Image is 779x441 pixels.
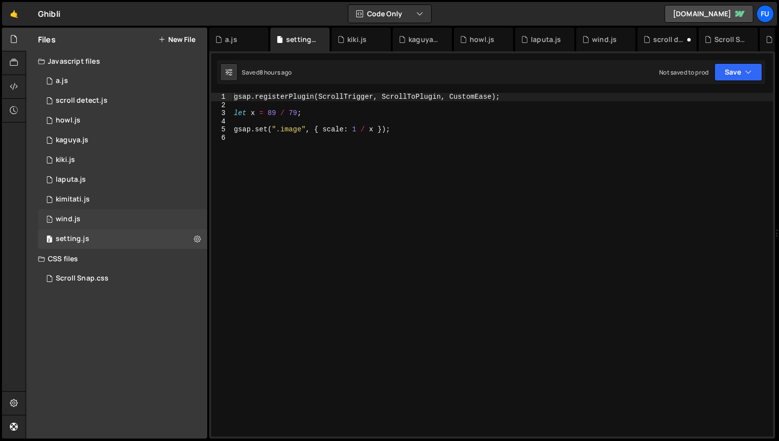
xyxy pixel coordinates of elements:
div: scroll detect.js [56,96,108,105]
div: 17069/46978.js [38,190,207,209]
div: kiki.js [56,156,75,164]
div: 3 [211,109,232,118]
div: Saved [242,68,292,77]
div: setting.js [56,235,89,243]
div: Scroll Snap.css [56,274,109,283]
div: kimitati.js [56,195,90,204]
div: kaguya.js [408,35,440,44]
div: a.js [56,77,68,85]
div: setting.js [286,35,318,44]
span: 2 [46,236,52,244]
div: Ghibli [38,8,60,20]
a: [DOMAIN_NAME] [665,5,753,23]
div: wind.js [592,35,617,44]
button: Save [714,63,762,81]
div: 17069/47023.js [38,91,207,111]
div: howl.js [470,35,494,44]
div: 4 [211,118,232,126]
div: 1 [211,93,232,101]
div: 17069/46980.css [38,269,207,288]
div: laputa.js [56,175,86,184]
h2: Files [38,34,56,45]
div: 17069/47030.js [38,130,207,150]
div: 17069/47028.js [38,170,207,190]
div: wind.js [56,215,80,224]
div: Not saved to prod [659,68,708,77]
div: scroll detect.js [653,35,685,44]
div: kaguya.js [56,136,88,145]
div: 17069/47026.js [38,209,207,229]
div: 8 hours ago [260,68,292,77]
div: 17069/47065.js [38,71,207,91]
div: Scroll Snap.css [714,35,746,44]
div: CSS files [26,249,207,269]
a: Fu [756,5,774,23]
div: 17069/47031.js [38,150,207,170]
div: laputa.js [531,35,561,44]
div: 6 [211,134,232,142]
div: howl.js [56,116,80,125]
button: Code Only [348,5,431,23]
div: 2 [211,101,232,110]
div: 17069/47032.js [38,229,207,249]
span: 1 [46,216,52,224]
div: 5 [211,125,232,134]
div: 17069/47029.js [38,111,207,130]
div: a.js [225,35,237,44]
div: kiki.js [347,35,367,44]
button: New File [158,36,195,43]
div: Javascript files [26,51,207,71]
a: 🤙 [2,2,26,26]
